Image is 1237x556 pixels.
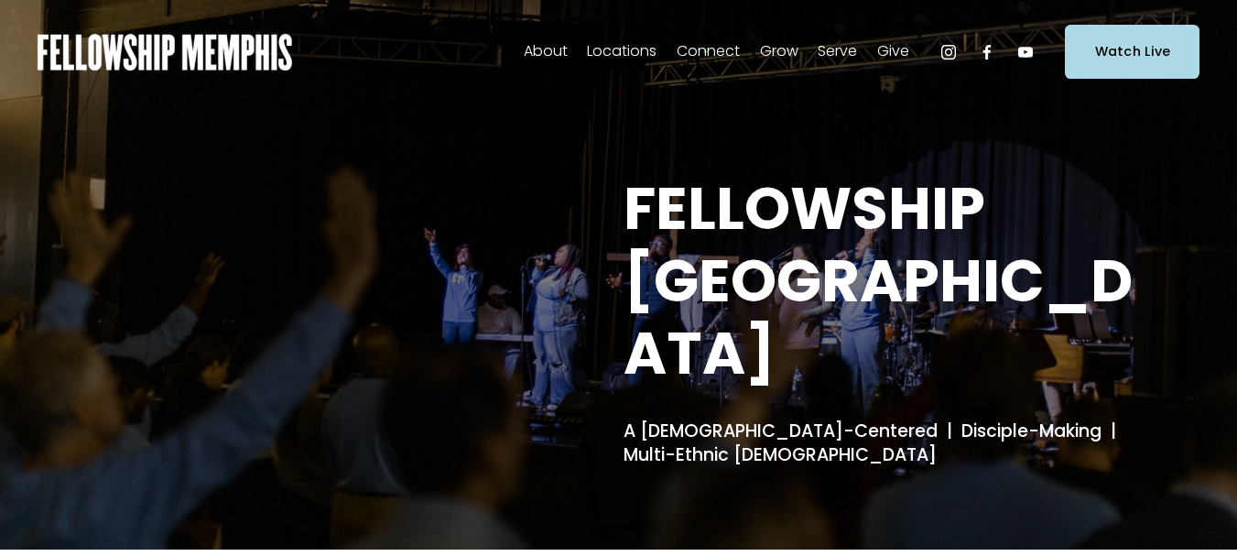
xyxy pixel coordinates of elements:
span: Connect [677,38,740,65]
a: folder dropdown [818,38,857,67]
a: folder dropdown [677,38,740,67]
img: Fellowship Memphis [38,34,293,71]
a: YouTube [1016,43,1035,61]
span: Locations [587,38,656,65]
span: About [524,38,568,65]
a: folder dropdown [587,38,656,67]
a: folder dropdown [760,38,798,67]
a: folder dropdown [524,38,568,67]
h4: A [DEMOGRAPHIC_DATA]-Centered | Disciple-Making | Multi-Ethnic [DEMOGRAPHIC_DATA] [624,420,1167,468]
a: Facebook [978,43,996,61]
span: Serve [818,38,857,65]
a: folder dropdown [877,38,909,67]
span: Give [877,38,909,65]
a: Watch Live [1065,25,1199,79]
a: Instagram [939,43,958,61]
strong: FELLOWSHIP [GEOGRAPHIC_DATA] [624,168,1133,394]
span: Grow [760,38,798,65]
